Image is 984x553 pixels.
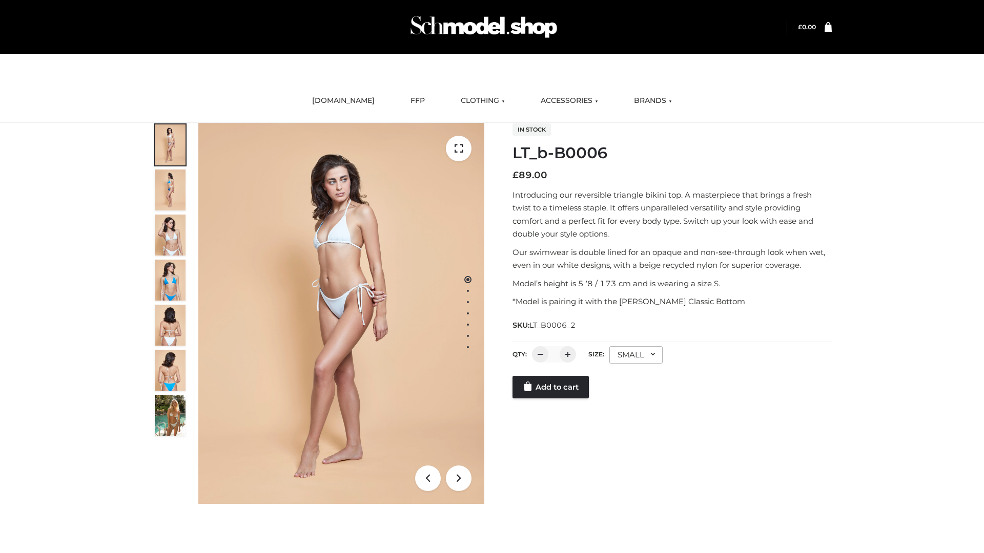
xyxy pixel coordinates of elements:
[304,90,382,112] a: [DOMAIN_NAME]
[155,260,186,301] img: ArielClassicBikiniTop_CloudNine_AzureSky_OW114ECO_4-scaled.jpg
[512,295,832,308] p: *Model is pairing it with the [PERSON_NAME] Classic Bottom
[155,305,186,346] img: ArielClassicBikiniTop_CloudNine_AzureSky_OW114ECO_7-scaled.jpg
[512,376,589,398] a: Add to cart
[198,123,484,504] img: LT_b-B0006
[798,23,816,31] bdi: 0.00
[512,169,547,181] bdi: 89.00
[512,246,832,272] p: Our swimwear is double lined for an opaque and non-see-through look when wet, even in our white d...
[403,90,433,112] a: FFP
[512,277,832,290] p: Model’s height is 5 ‘8 / 173 cm and is wearing a size S.
[453,90,512,112] a: CLOTHING
[407,7,561,47] img: Schmodel Admin 964
[798,23,802,31] span: £
[155,215,186,256] img: ArielClassicBikiniTop_CloudNine_AzureSky_OW114ECO_3-scaled.jpg
[512,123,551,136] span: In stock
[512,350,527,358] label: QTY:
[512,144,832,162] h1: LT_b-B0006
[155,124,186,165] img: ArielClassicBikiniTop_CloudNine_AzureSky_OW114ECO_1-scaled.jpg
[155,395,186,436] img: Arieltop_CloudNine_AzureSky2.jpg
[588,350,604,358] label: Size:
[529,321,576,330] span: LT_B0006_2
[533,90,606,112] a: ACCESSORIES
[155,350,186,391] img: ArielClassicBikiniTop_CloudNine_AzureSky_OW114ECO_8-scaled.jpg
[512,169,519,181] span: £
[512,188,832,241] p: Introducing our reversible triangle bikini top. A masterpiece that brings a fresh twist to a time...
[609,346,663,364] div: SMALL
[626,90,680,112] a: BRANDS
[798,23,816,31] a: £0.00
[155,169,186,210] img: ArielClassicBikiniTop_CloudNine_AzureSky_OW114ECO_2-scaled.jpg
[512,319,577,331] span: SKU:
